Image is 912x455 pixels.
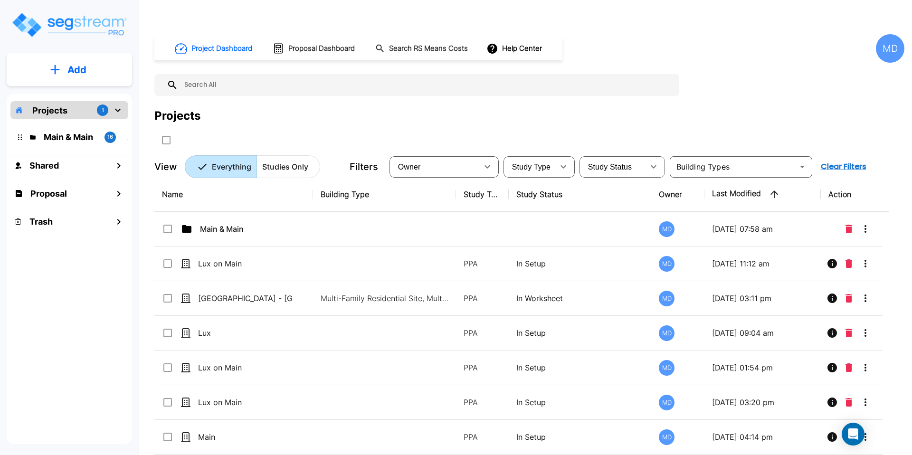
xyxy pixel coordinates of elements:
button: More-Options [856,358,875,377]
p: Main [198,431,293,443]
div: MD [659,256,674,272]
button: Proposal Dashboard [269,38,360,58]
button: More-Options [856,427,875,446]
button: More-Options [856,254,875,273]
p: Filters [350,160,378,174]
span: Owner [398,163,421,171]
p: Add [67,63,86,77]
p: [DATE] 07:58 am [712,223,813,235]
h1: Project Dashboard [191,43,252,54]
button: Info [823,254,842,273]
span: Study Type [512,163,551,171]
h1: Proposal [30,187,67,200]
p: PPA [464,258,501,269]
p: Main & Main [200,223,295,235]
th: Study Type [456,177,509,212]
th: Action [821,177,890,212]
div: MD [659,395,674,410]
span: Study Status [588,163,632,171]
p: PPA [464,397,501,408]
button: Help Center [484,39,546,57]
button: More-Options [856,219,875,238]
h1: Shared [29,159,59,172]
p: [DATE] 03:11 pm [712,293,813,304]
p: [DATE] 03:20 pm [712,397,813,408]
button: Delete [842,289,856,308]
button: Search RS Means Costs [371,39,473,58]
button: SelectAll [157,131,176,150]
div: Open Intercom Messenger [842,423,864,446]
button: Clear Filters [817,157,870,176]
p: Main & Main [44,131,97,143]
p: In Worksheet [516,293,644,304]
button: Delete [842,323,856,342]
button: Info [823,358,842,377]
img: Logo [11,11,127,38]
p: [DATE] 11:12 am [712,258,813,269]
p: PPA [464,327,501,339]
th: Study Status [509,177,652,212]
input: Search All [178,74,674,96]
p: In Setup [516,327,644,339]
p: PPA [464,362,501,373]
div: MD [659,221,674,237]
th: Name [154,177,313,212]
button: Delete [842,219,856,238]
div: Platform [185,155,320,178]
button: More-Options [856,393,875,412]
div: MD [659,429,674,445]
h1: Proposal Dashboard [288,43,355,54]
p: PPA [464,293,501,304]
div: Select [391,153,478,180]
p: PPA [464,431,501,443]
p: Projects [32,104,67,117]
th: Building Type [313,177,456,212]
p: Studies Only [262,161,308,172]
div: MD [876,34,904,63]
button: Delete [842,358,856,377]
div: MD [659,360,674,376]
button: Info [823,393,842,412]
button: Info [823,289,842,308]
button: Delete [842,393,856,412]
th: Owner [651,177,704,212]
button: More-Options [856,323,875,342]
button: Studies Only [256,155,320,178]
button: More-Options [856,289,875,308]
button: Open [796,160,809,173]
p: In Setup [516,362,644,373]
p: Lux on Main [198,258,293,269]
button: Add [7,56,132,84]
div: Select [505,153,554,180]
p: Lux [198,327,293,339]
div: Select [581,153,644,180]
p: Lux on Main [198,397,293,408]
p: In Setup [516,258,644,269]
p: [DATE] 01:54 pm [712,362,813,373]
p: [DATE] 09:04 am [712,327,813,339]
th: Last Modified [704,177,821,212]
input: Building Types [673,160,794,173]
button: Info [823,427,842,446]
button: Info [823,323,842,342]
div: MD [659,291,674,306]
p: 1 [102,106,104,114]
p: View [154,160,177,174]
button: Delete [842,254,856,273]
h1: Search RS Means Costs [389,43,468,54]
p: 16 [107,133,113,141]
p: [GEOGRAPHIC_DATA] - [GEOGRAPHIC_DATA] (Read Only) [198,293,293,304]
p: Lux on Main [198,362,293,373]
button: Everything [185,155,257,178]
h1: Trash [29,215,53,228]
p: In Setup [516,431,644,443]
p: Everything [212,161,251,172]
p: [DATE] 04:14 pm [712,431,813,443]
button: Project Dashboard [171,38,257,59]
div: MD [659,325,674,341]
div: Projects [154,107,200,124]
p: In Setup [516,397,644,408]
p: Multi-Family Residential Site, Multi-Family Residential [321,293,449,304]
